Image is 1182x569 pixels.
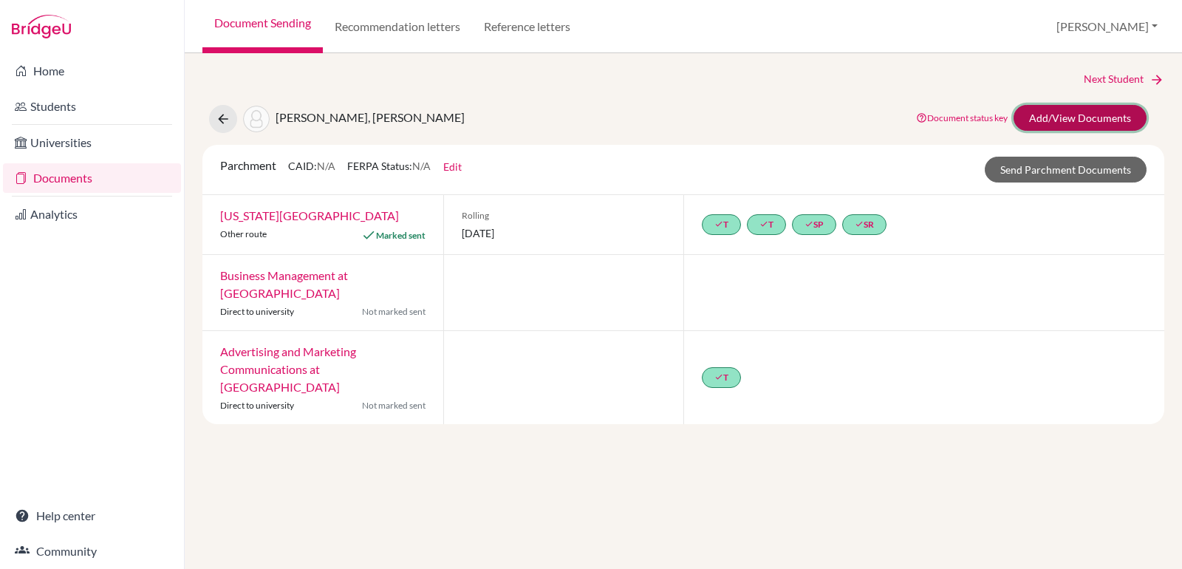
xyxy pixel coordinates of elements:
a: Document status key [916,112,1008,123]
a: Business Management at [GEOGRAPHIC_DATA] [220,268,348,300]
i: done [759,219,768,228]
a: Advertising and Marketing Communications at [GEOGRAPHIC_DATA] [220,344,356,394]
span: Direct to university [220,400,294,411]
a: Next Student [1084,71,1164,87]
span: FERPA Status: [347,160,431,172]
a: doneSP [792,214,836,235]
i: done [855,219,864,228]
span: Not marked sent [362,399,426,412]
span: CAID: [288,160,335,172]
span: Parchment [220,158,276,172]
i: done [714,372,723,381]
span: [DATE] [462,225,666,241]
span: Marked sent [376,230,426,241]
span: Not marked sent [362,305,426,318]
i: done [714,219,723,228]
span: Direct to university [220,306,294,317]
a: [US_STATE][GEOGRAPHIC_DATA] [220,208,399,222]
a: doneT [702,367,741,388]
a: doneT [747,214,786,235]
a: Students [3,92,181,121]
span: N/A [317,160,335,172]
a: Home [3,56,181,86]
span: N/A [412,160,431,172]
a: Send Parchment Documents [985,157,1147,183]
a: Documents [3,163,181,193]
a: Analytics [3,200,181,229]
a: Add/View Documents [1014,105,1147,131]
a: Community [3,536,181,566]
span: Other route [220,228,267,239]
span: Rolling [462,209,666,222]
img: Bridge-U [12,15,71,38]
span: [PERSON_NAME], [PERSON_NAME] [276,110,465,124]
a: Help center [3,501,181,531]
a: doneT [702,214,741,235]
button: Edit [443,158,462,175]
a: doneSR [842,214,886,235]
i: done [804,219,813,228]
button: [PERSON_NAME] [1050,13,1164,41]
a: Universities [3,128,181,157]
